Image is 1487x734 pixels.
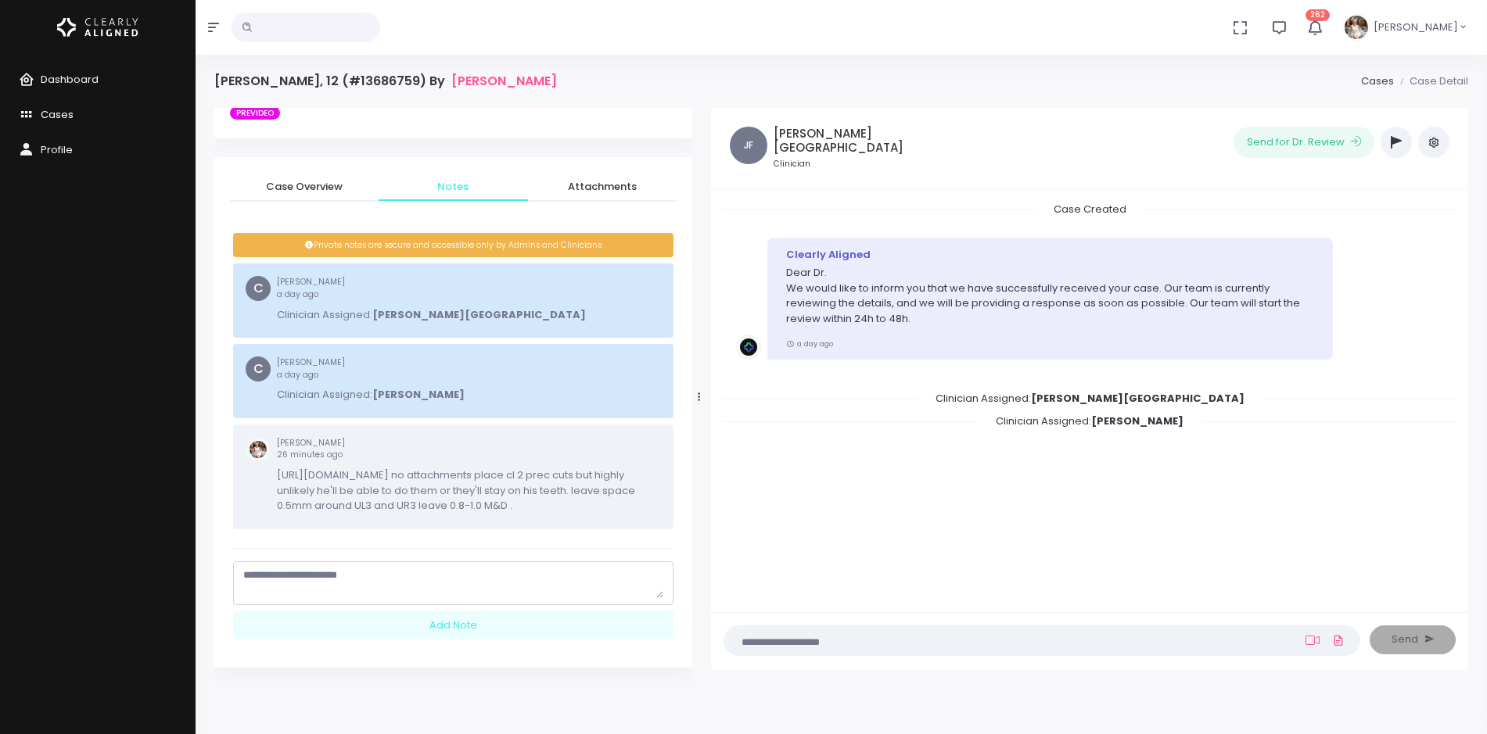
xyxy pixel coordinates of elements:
[1342,13,1370,41] img: Header Avatar
[41,142,73,157] span: Profile
[277,356,465,381] small: [PERSON_NAME]
[41,107,74,122] span: Cases
[1306,9,1330,21] span: 262
[917,386,1263,410] span: Clinician Assigned:
[230,106,280,120] span: PREVIDEO
[372,387,465,402] b: [PERSON_NAME]
[277,467,661,514] p: [URL][DOMAIN_NAME] no attachments place cl 2 prec cuts but highly unlikely he'll be able to do th...
[246,276,271,301] span: C
[277,387,465,403] p: Clinician Assigned:
[786,265,1314,326] p: Dear Dr. We would like to inform you that we have successfully received your case. Our team is cu...
[214,73,557,88] h4: [PERSON_NAME], 12 (#13686759) By
[1091,414,1183,428] b: [PERSON_NAME]
[41,72,99,87] span: Dashboard
[277,369,318,381] span: a day ago
[242,179,366,195] span: Case Overview
[774,127,957,155] h5: [PERSON_NAME][GEOGRAPHIC_DATA]
[233,611,673,640] div: Add Note
[246,356,271,381] span: C
[1329,626,1348,654] a: Add Files
[541,179,664,195] span: Attachments
[1361,73,1394,88] a: Cases
[391,179,515,195] span: Notes
[233,233,673,258] div: Private notes are secure and accessible only by Admins and Clinicians
[724,202,1456,596] div: scrollable content
[57,11,138,44] img: Logo Horizontal
[372,307,586,322] b: [PERSON_NAME][GEOGRAPHIC_DATA]
[786,338,833,349] small: a day ago
[214,108,692,687] div: scrollable content
[774,158,957,170] small: Clinician
[1035,197,1145,221] span: Case Created
[730,127,767,164] span: JF
[277,307,586,323] p: Clinician Assigned:
[277,449,343,460] span: 26 minutes ago
[451,73,557,88] a: [PERSON_NAME]
[1394,73,1468,89] li: Case Detail
[1302,634,1323,646] a: Add Loom Video
[786,247,1314,263] div: Clearly Aligned
[977,409,1202,433] span: Clinician Assigned:
[1374,20,1458,35] span: [PERSON_NAME]
[1031,391,1245,406] b: [PERSON_NAME][GEOGRAPHIC_DATA]
[1234,127,1374,158] button: Send for Dr. Review
[277,437,661,461] small: [PERSON_NAME]
[277,288,318,300] span: a day ago
[277,276,586,300] small: [PERSON_NAME]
